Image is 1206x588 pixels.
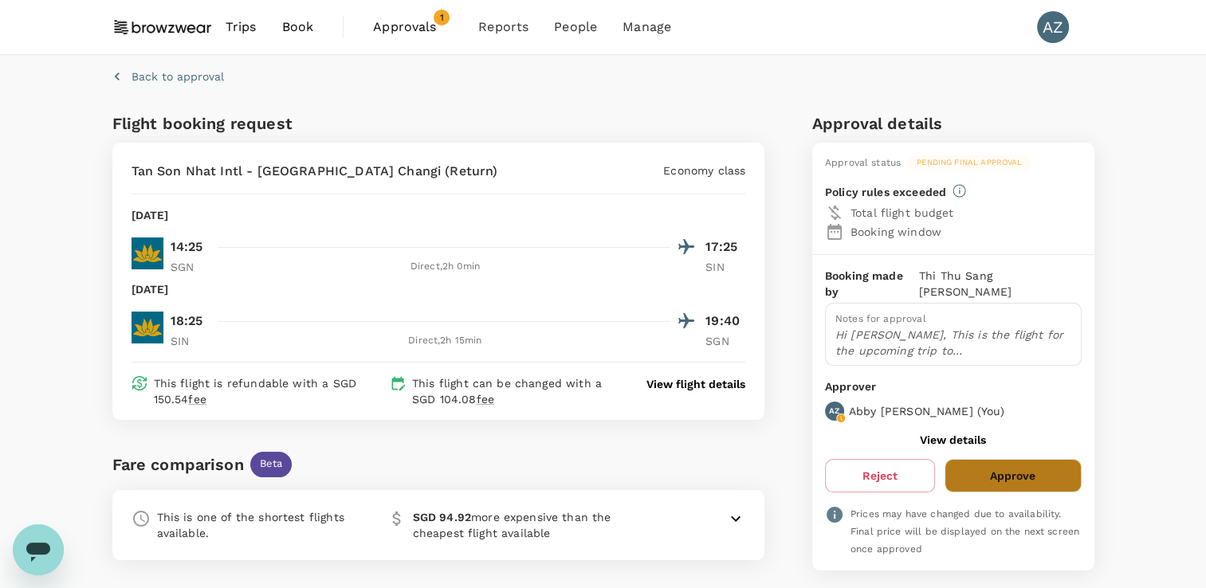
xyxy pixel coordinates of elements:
[945,459,1081,492] button: Approve
[132,207,169,223] p: [DATE]
[171,333,210,349] p: SIN
[835,313,926,324] span: Notes for approval
[112,452,244,477] div: Fare comparison
[825,184,946,200] p: Policy rules exceeded
[132,312,163,343] img: VN
[412,375,616,407] p: This flight can be changed with a SGD 104.08
[1037,11,1069,43] div: AZ
[850,508,1079,555] span: Prices may have changed due to availability. Final price will be displayed on the next screen onc...
[413,509,618,541] p: more expensive than the cheapest flight available
[478,18,528,37] span: Reports
[13,524,64,575] iframe: Button to launch messaging window
[825,155,901,171] div: Approval status
[825,378,1082,395] p: Approver
[829,406,839,417] p: AZ
[250,457,293,472] span: Beta
[112,69,224,84] button: Back to approval
[554,18,597,37] span: People
[171,259,210,275] p: SGN
[812,111,1094,136] h6: Approval details
[850,224,1082,240] p: Booking window
[154,375,383,407] p: This flight is refundable with a SGD 150.54
[825,268,919,300] p: Booking made by
[849,403,1005,419] p: Abby [PERSON_NAME] ( You )
[112,10,213,45] img: Browzwear Solutions Pte Ltd
[705,259,745,275] p: SIN
[825,459,935,492] button: Reject
[157,509,362,541] p: This is one of the shortest flights available.
[220,333,671,349] div: Direct , 2h 15min
[646,376,745,392] button: View flight details
[171,312,203,331] p: 18:25
[413,511,471,523] b: SGD 94.92
[850,205,1082,221] p: Total flight budget
[476,393,493,406] span: fee
[112,111,435,136] h6: Flight booking request
[132,162,498,181] p: Tan Son Nhat Intl - [GEOGRAPHIC_DATA] Changi (Return)
[188,393,206,406] span: fee
[623,18,671,37] span: Manage
[132,237,163,269] img: VN
[920,433,986,446] button: View details
[919,268,1082,300] p: Thi Thu Sang [PERSON_NAME]
[434,10,450,25] span: 1
[705,237,745,257] p: 17:25
[171,237,203,257] p: 14:25
[705,333,745,349] p: SGN
[907,157,1031,168] span: Pending final approval
[835,327,1071,359] p: Hi [PERSON_NAME], This is the flight for the upcoming trip to [GEOGRAPHIC_DATA]. Please help to c...
[282,18,314,37] span: Book
[220,259,671,275] div: Direct , 2h 0min
[132,281,169,297] p: [DATE]
[226,18,257,37] span: Trips
[705,312,745,331] p: 19:40
[373,18,453,37] span: Approvals
[663,163,745,178] p: Economy class
[132,69,224,84] p: Back to approval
